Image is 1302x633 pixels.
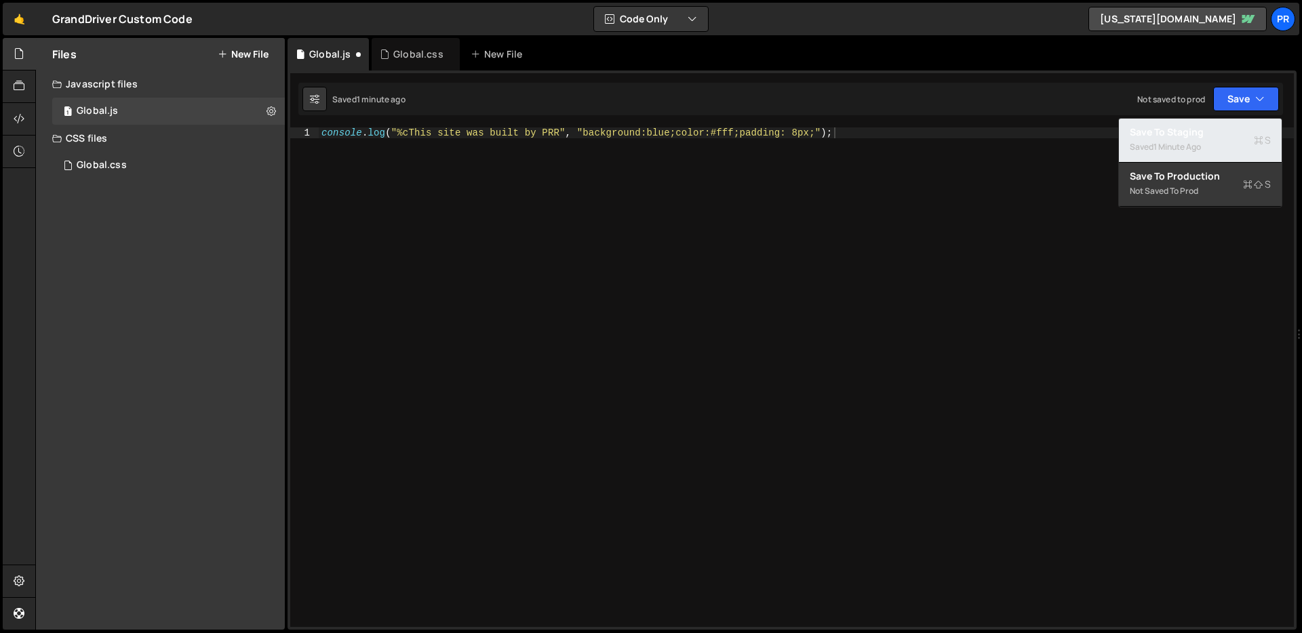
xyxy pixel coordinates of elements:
[471,47,528,61] div: New File
[1119,163,1282,207] button: Save to ProductionS Not saved to prod
[52,11,193,27] div: GrandDriver Custom Code
[1119,119,1282,163] button: Save to StagingS Saved1 minute ago
[77,159,127,171] div: Global.css
[36,125,285,152] div: CSS files
[1254,134,1271,147] span: S
[52,47,77,62] h2: Files
[52,152,285,179] div: 16776/45854.css
[332,94,406,105] div: Saved
[1213,87,1279,111] button: Save
[290,127,319,138] div: 1
[1137,94,1205,105] div: Not saved to prod
[64,107,72,118] span: 1
[1271,7,1295,31] a: PR
[1130,125,1271,139] div: Save to Staging
[1130,183,1271,199] div: Not saved to prod
[218,49,269,60] button: New File
[1243,178,1271,191] span: S
[1153,141,1201,152] div: 1 minute ago
[357,94,406,105] div: 1 minute ago
[594,7,708,31] button: Code Only
[1130,169,1271,183] div: Save to Production
[1088,7,1267,31] a: [US_STATE][DOMAIN_NAME]
[393,47,443,61] div: Global.css
[3,3,36,35] a: 🤙
[52,98,285,125] div: 16776/45855.js
[1130,139,1271,155] div: Saved
[309,47,351,61] div: Global.js
[77,105,118,117] div: Global.js
[36,70,285,98] div: Javascript files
